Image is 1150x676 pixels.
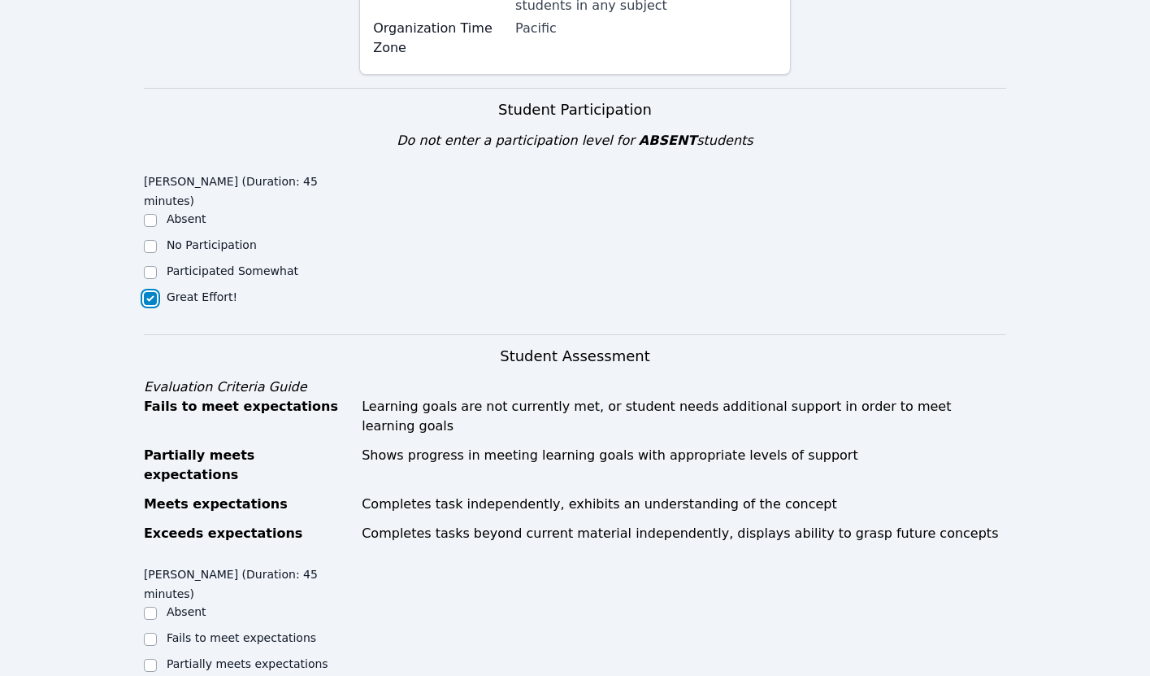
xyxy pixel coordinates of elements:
legend: [PERSON_NAME] (Duration: 45 minutes) [144,560,359,604]
div: Completes tasks beyond current material independently, displays ability to grasp future concepts [362,524,1006,543]
label: Absent [167,605,206,618]
h3: Student Assessment [144,345,1006,368]
label: Partially meets expectations [167,657,328,670]
label: Fails to meet expectations [167,631,316,644]
div: Pacific [515,19,777,38]
div: Learning goals are not currently met, or student needs additional support in order to meet learni... [362,397,1006,436]
div: Shows progress in meeting learning goals with appropriate levels of support [362,446,1006,485]
label: Absent [167,212,206,225]
div: Evaluation Criteria Guide [144,377,1006,397]
div: Partially meets expectations [144,446,352,485]
label: Participated Somewhat [167,264,298,277]
div: Meets expectations [144,495,352,514]
legend: [PERSON_NAME] (Duration: 45 minutes) [144,167,359,211]
label: Organization Time Zone [373,19,506,58]
div: Do not enter a participation level for students [144,131,1006,150]
label: No Participation [167,238,257,251]
div: Fails to meet expectations [144,397,352,436]
label: Great Effort! [167,290,237,303]
div: Completes task independently, exhibits an understanding of the concept [362,495,1006,514]
span: ABSENT [639,133,697,148]
div: Exceeds expectations [144,524,352,543]
h3: Student Participation [144,98,1006,121]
